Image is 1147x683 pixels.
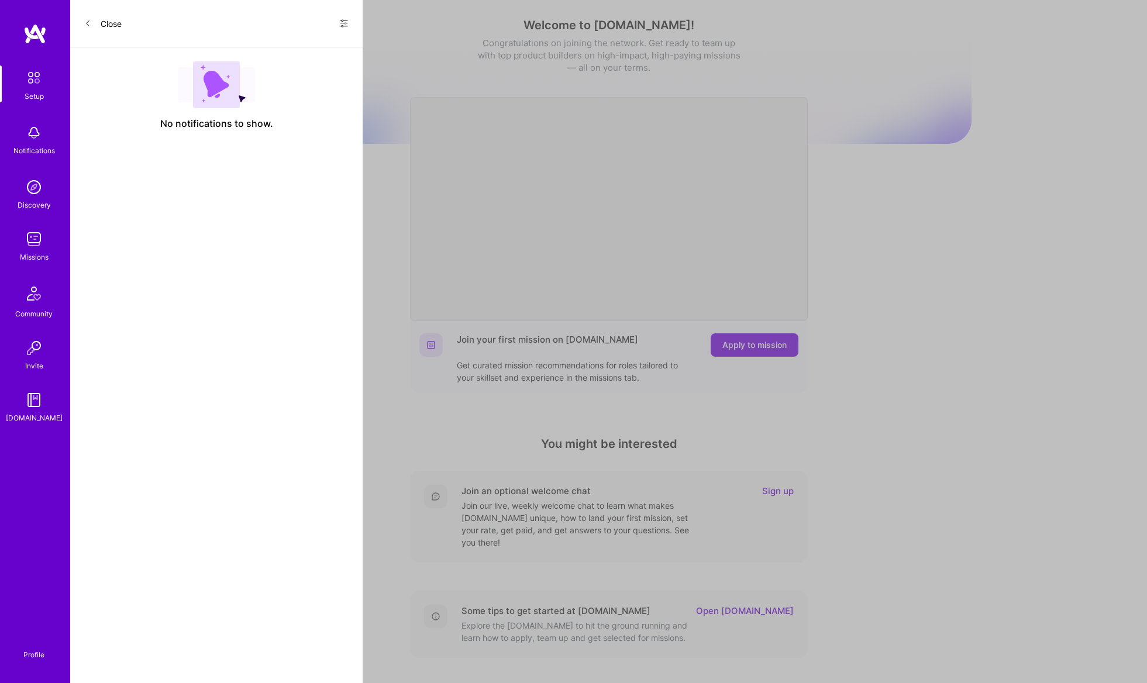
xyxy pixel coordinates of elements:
img: bell [22,121,46,144]
img: Invite [22,336,46,360]
img: empty [178,61,255,108]
div: Community [15,308,53,320]
img: guide book [22,388,46,412]
div: Invite [25,360,43,372]
img: Community [20,280,48,308]
img: setup [22,65,46,90]
span: No notifications to show. [160,118,273,130]
div: Notifications [13,144,55,157]
div: Missions [20,251,49,263]
div: Profile [23,648,44,660]
div: [DOMAIN_NAME] [6,412,63,424]
img: discovery [22,175,46,199]
img: logo [23,23,47,44]
div: Discovery [18,199,51,211]
div: Setup [25,90,44,102]
a: Profile [19,636,49,660]
button: Close [84,14,122,33]
img: teamwork [22,227,46,251]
